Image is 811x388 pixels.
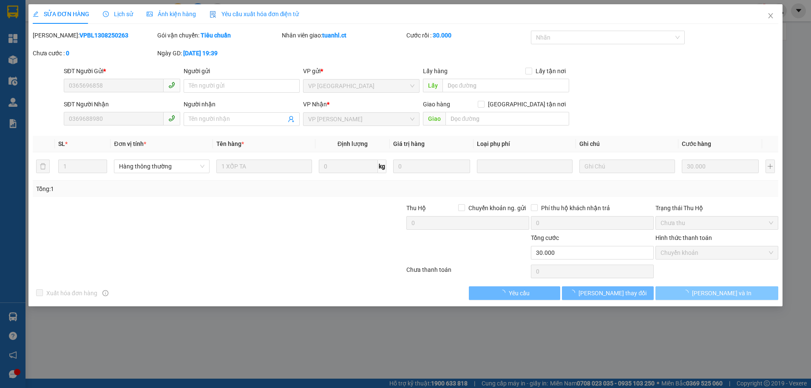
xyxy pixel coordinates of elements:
[682,140,711,147] span: Cước hàng
[405,265,530,280] div: Chưa thanh toán
[532,66,569,76] span: Lấy tận nơi
[43,288,101,298] span: Xuất hóa đơn hàng
[433,32,451,39] b: 30.000
[322,32,346,39] b: tuanhl.ct
[168,115,175,122] span: phone
[157,31,280,40] div: Gói vận chuyển:
[79,32,128,39] b: VPBL1308250263
[33,11,89,17] span: SỬA ĐƠN HÀNG
[442,79,569,92] input: Dọc đường
[147,11,196,17] span: Ảnh kiện hàng
[337,140,368,147] span: Định lượng
[465,203,529,213] span: Chuyển khoản ng. gửi
[682,160,759,173] input: 0
[147,11,153,17] span: picture
[576,136,678,152] th: Ghi chú
[759,4,783,28] button: Close
[114,140,146,147] span: Đơn vị tính
[66,50,69,57] b: 0
[423,68,448,74] span: Lấy hàng
[578,288,647,298] span: [PERSON_NAME] thay đổi
[308,80,414,92] span: VP Bình Lộc
[183,50,218,57] b: [DATE] 19:39
[423,79,442,92] span: Lấy
[102,290,108,296] span: info-circle
[64,100,180,109] div: SĐT Người Nhận
[579,160,675,173] input: Ghi Chú
[308,113,414,126] span: VP Hoàng Liệt
[655,286,778,300] button: [PERSON_NAME] và In
[103,11,133,17] span: Lịch sử
[33,11,39,17] span: edit
[33,31,156,40] div: [PERSON_NAME]:
[569,290,578,296] span: loading
[499,290,509,296] span: loading
[103,11,109,17] span: clock-circle
[393,140,425,147] span: Giá trị hàng
[216,160,312,173] input: VD: Bàn, Ghế
[423,112,445,126] span: Giao
[531,234,559,241] span: Tổng cước
[393,160,470,173] input: 0
[683,290,692,296] span: loading
[168,82,175,88] span: phone
[303,101,327,108] span: VP Nhận
[210,11,216,18] img: icon
[469,286,561,300] button: Yêu cầu
[33,48,156,58] div: Chưa cước :
[661,217,773,229] span: Chưa thu
[210,11,299,17] span: Yêu cầu xuất hóa đơn điện tử
[119,160,204,173] span: Hàng thông thường
[406,205,426,211] span: Thu Hộ
[184,66,300,76] div: Người gửi
[303,66,420,76] div: VP gửi
[216,140,244,147] span: Tên hàng
[655,203,778,213] div: Trạng thái Thu Hộ
[766,160,775,173] button: plus
[378,160,386,173] span: kg
[445,112,569,126] input: Dọc đường
[64,66,180,76] div: SĐT Người Gửi
[184,100,300,109] div: Người nhận
[36,184,313,194] div: Tổng: 1
[538,203,613,213] span: Phí thu hộ khách nhận trả
[655,234,712,241] label: Hình thức thanh toán
[282,31,405,40] div: Nhân viên giao:
[288,116,295,123] span: user-add
[767,12,774,19] span: close
[692,288,751,298] span: [PERSON_NAME] và In
[423,101,450,108] span: Giao hàng
[406,31,529,40] div: Cước rồi :
[36,160,50,173] button: delete
[562,286,654,300] button: [PERSON_NAME] thay đổi
[58,140,65,147] span: SL
[474,136,576,152] th: Loại phụ phí
[201,32,231,39] b: Tiêu chuẩn
[509,288,530,298] span: Yêu cầu
[661,246,773,259] span: Chuyển khoản
[157,48,280,58] div: Ngày GD:
[485,100,569,109] span: [GEOGRAPHIC_DATA] tận nơi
